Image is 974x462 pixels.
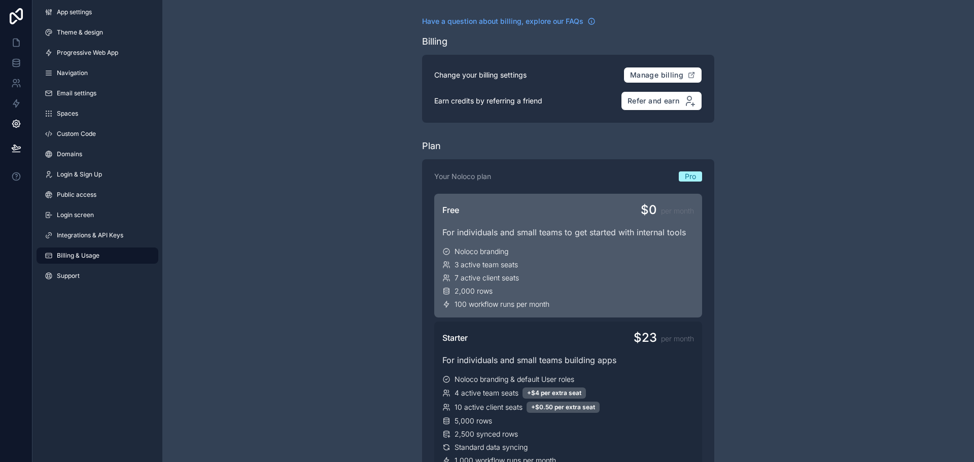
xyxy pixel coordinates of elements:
[37,247,158,264] a: Billing & Usage
[37,166,158,183] a: Login & Sign Up
[442,204,459,216] span: Free
[37,227,158,243] a: Integrations & API Keys
[37,207,158,223] a: Login screen
[442,332,468,344] span: Starter
[630,70,683,80] span: Manage billing
[661,206,694,216] span: per month
[455,402,523,412] span: 10 active client seats
[455,416,492,426] span: 5,000 rows
[57,89,96,97] span: Email settings
[57,8,92,16] span: App settings
[434,70,527,80] p: Change your billing settings
[57,191,96,199] span: Public access
[57,110,78,118] span: Spaces
[57,211,94,219] span: Login screen
[422,16,583,26] span: Have a question about billing, explore our FAQs
[57,150,82,158] span: Domains
[621,91,702,111] button: Refer and earn
[422,34,447,49] div: Billing
[685,171,696,182] span: Pro
[37,146,158,162] a: Domains
[57,170,102,179] span: Login & Sign Up
[455,299,549,309] span: 100 workflow runs per month
[455,246,508,257] span: Noloco branding
[455,374,574,384] span: Noloco branding & default User roles
[422,139,441,153] div: Plan
[57,69,88,77] span: Navigation
[57,49,118,57] span: Progressive Web App
[523,387,586,399] div: +$4 per extra seat
[442,226,694,238] div: For individuals and small teams to get started with internal tools
[37,268,158,284] a: Support
[628,96,679,105] span: Refer and earn
[57,28,103,37] span: Theme & design
[37,24,158,41] a: Theme & design
[37,4,158,20] a: App settings
[37,65,158,81] a: Navigation
[57,130,96,138] span: Custom Code
[455,429,518,439] span: 2,500 synced rows
[623,67,702,83] button: Manage billing
[455,273,519,283] span: 7 active client seats
[455,286,493,296] span: 2,000 rows
[634,330,657,346] span: $23
[434,171,491,182] p: Your Noloco plan
[641,202,657,218] span: $0
[57,231,123,239] span: Integrations & API Keys
[455,388,518,398] span: 4 active team seats
[527,402,600,413] div: +$0.50 per extra seat
[455,260,518,270] span: 3 active team seats
[57,252,99,260] span: Billing & Usage
[422,16,596,26] a: Have a question about billing, explore our FAQs
[434,96,542,106] p: Earn credits by referring a friend
[57,272,80,280] span: Support
[37,187,158,203] a: Public access
[455,442,528,452] span: Standard data syncing
[37,45,158,61] a: Progressive Web App
[37,85,158,101] a: Email settings
[37,126,158,142] a: Custom Code
[37,105,158,122] a: Spaces
[661,334,694,344] span: per month
[442,354,694,366] div: For individuals and small teams building apps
